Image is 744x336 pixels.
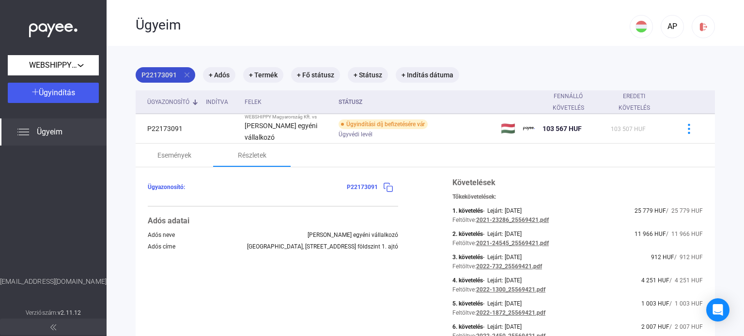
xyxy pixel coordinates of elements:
[476,286,545,293] a: 2022-1300_25569421.pdf
[651,254,674,261] span: 912 HUF
[669,277,703,284] span: / 4 251 HUF
[452,277,483,284] div: 4. követelés
[339,129,372,140] span: Ügyvédi levél
[476,240,549,247] a: 2021-24545_25569421.pdf
[542,90,603,114] div: Fennálló követelés
[247,243,398,250] div: [GEOGRAPHIC_DATA], [STREET_ADDRESS] földszint 1. ajtó
[396,67,459,83] mat-chip: + Indítás dátuma
[706,298,729,321] div: Open Intercom Messenger
[291,67,340,83] mat-chip: + Fő státusz
[452,300,483,307] div: 5. követelés
[452,177,703,189] div: Követelések
[378,177,398,197] button: copy-blue
[497,114,519,144] td: 🇭🇺
[476,263,542,270] a: 2022-732_25569421.pdf
[452,263,476,270] div: Feltöltve:
[635,21,647,32] img: HU
[37,126,62,138] span: Ügyeim
[641,300,669,307] span: 1 003 HUF
[641,277,669,284] span: 4 251 HUF
[483,254,522,261] div: - Lejárt: [DATE]
[452,240,476,247] div: Feltöltve:
[245,96,331,108] div: Felek
[147,96,198,108] div: Ügyazonosító
[483,231,522,237] div: - Lejárt: [DATE]
[32,88,39,95] img: plus-white.svg
[50,324,56,330] img: arrow-double-left-grey.svg
[148,215,398,227] div: Adós adatai
[148,184,185,190] span: Ügyazonosító:
[698,22,709,32] img: logout-red
[674,254,703,261] span: / 912 HUF
[483,277,522,284] div: - Lejárt: [DATE]
[679,118,699,139] button: more-blue
[58,309,81,316] strong: v2.11.12
[611,126,646,132] span: 103 507 HUF
[136,67,195,83] mat-chip: P22173091
[635,231,666,237] span: 11 966 HUF
[452,231,483,237] div: 2. követelés
[611,90,658,114] div: Eredeti követelés
[684,124,694,134] img: more-blue
[17,126,29,138] img: list.svg
[206,96,237,108] div: Indítva
[8,55,99,75] button: WEBSHIPPY Magyarország Kft.
[245,96,262,108] div: Felek
[243,67,283,83] mat-chip: + Termék
[452,323,483,330] div: 6. követelés
[347,184,378,190] span: P22173091
[666,231,703,237] span: / 11 966 HUF
[136,17,630,33] div: Ügyeim
[157,149,191,161] div: Események
[203,67,235,83] mat-chip: + Adós
[39,88,75,97] span: Ügyindítás
[452,193,703,200] div: Tőkekövetelések:
[483,300,522,307] div: - Lejárt: [DATE]
[245,122,317,141] strong: [PERSON_NAME] egyéni vállalkozó
[183,71,191,79] mat-icon: close
[476,217,549,223] a: 2021-23286_25569421.pdf
[383,182,393,192] img: copy-blue
[308,232,398,238] div: [PERSON_NAME] egyéni vállalkozó
[8,83,99,103] button: Ügyindítás
[669,323,703,330] span: / 2 007 HUF
[335,90,497,114] th: Státusz
[452,254,483,261] div: 3. követelés
[339,119,428,129] div: Ügyindítási díj befizetésére vár
[148,232,175,238] div: Adós neve
[452,286,476,293] div: Feltöltve:
[238,149,266,161] div: Részletek
[483,207,522,214] div: - Lejárt: [DATE]
[147,96,189,108] div: Ügyazonosító
[206,96,228,108] div: Indítva
[669,300,703,307] span: / 1 003 HUF
[641,323,669,330] span: 2 007 HUF
[148,243,175,250] div: Adós címe
[664,21,681,32] div: AP
[452,207,483,214] div: 1. követelés
[348,67,388,83] mat-chip: + Státusz
[136,114,202,144] td: P22173091
[245,114,331,120] div: WEBSHIPPY Magyarország Kft. vs
[666,207,703,214] span: / 25 779 HUF
[542,125,582,132] span: 103 567 HUF
[29,18,77,38] img: white-payee-white-dot.svg
[452,217,476,223] div: Feltöltve:
[692,15,715,38] button: logout-red
[523,123,535,134] img: payee-logo
[483,323,522,330] div: - Lejárt: [DATE]
[661,15,684,38] button: AP
[542,90,594,114] div: Fennálló követelés
[630,15,653,38] button: HU
[611,90,666,114] div: Eredeti követelés
[476,309,545,316] a: 2022-1872_25569421.pdf
[29,59,77,71] span: WEBSHIPPY Magyarország Kft.
[635,207,666,214] span: 25 779 HUF
[452,309,476,316] div: Feltöltve:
